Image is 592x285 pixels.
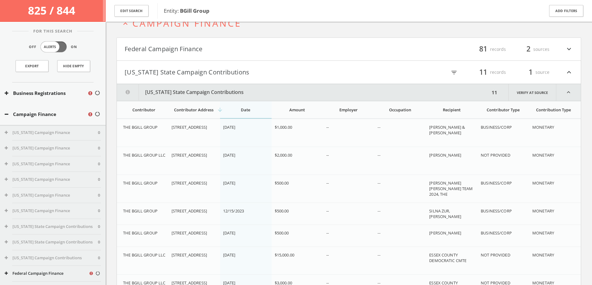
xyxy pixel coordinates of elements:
[565,67,573,78] i: expand_less
[326,152,329,158] span: --
[28,3,78,18] span: 825 / 844
[223,152,236,158] span: [DATE]
[481,230,512,236] span: BUSINESS/CORP
[123,208,158,214] span: THE BGILL GROUP
[121,20,130,28] i: expand_less
[5,90,87,97] button: Business Registrations
[532,252,554,258] span: MONETARY
[223,252,236,258] span: [DATE]
[275,230,289,236] span: $500.00
[532,180,554,186] span: MONETARY
[98,255,100,261] span: 0
[429,124,465,136] span: [PERSON_NAME] & [PERSON_NAME]
[123,252,165,258] span: THE BGILL GROUP LLC
[5,130,98,136] button: [US_STATE] Campaign Finance
[275,107,319,113] div: Amount
[98,239,100,245] span: 0
[326,180,329,186] span: --
[378,180,380,186] span: --
[481,107,525,113] div: Contributor Type
[98,176,100,183] span: 0
[223,208,244,214] span: 12/15/2023
[123,180,158,186] span: THE BGILL GROUP
[512,44,549,55] div: sources
[429,107,474,113] div: Recipient
[172,124,207,130] span: [STREET_ADDRESS]
[121,18,581,28] button: expand_lessCampaign Finance
[98,224,100,230] span: 0
[223,107,268,113] div: Date
[172,252,207,258] span: [STREET_ADDRESS]
[223,180,236,186] span: [DATE]
[481,152,510,158] span: NOT PROVIDED
[532,107,575,113] div: Contribution Type
[71,44,77,50] span: On
[117,84,490,101] button: [US_STATE] State Campaign Contributions
[556,84,581,101] i: expand_less
[326,208,329,214] span: --
[125,67,349,78] button: [US_STATE] State Campaign Contributions
[378,107,422,113] div: Occupation
[98,192,100,198] span: 0
[275,180,289,186] span: $500.00
[125,44,349,55] button: Federal Campaign Finance
[217,107,223,113] i: arrow_downward
[549,5,583,17] button: Add Filters
[29,28,77,34] span: For This Search
[123,152,165,158] span: THE BGILL GROUP LLC
[5,255,98,261] button: [US_STATE] Campaign Contributions
[512,67,549,78] div: source
[5,176,98,183] button: [US_STATE] Campaign Finance
[565,44,573,55] i: expand_more
[172,230,207,236] span: [STREET_ADDRESS]
[469,67,506,78] div: records
[57,60,90,72] button: Hide Empty
[429,152,461,158] span: [PERSON_NAME]
[378,124,380,130] span: --
[180,7,209,14] b: BGill Group
[532,208,554,214] span: MONETARY
[275,152,292,158] span: $2,000.00
[326,252,329,258] span: --
[98,208,100,214] span: 0
[16,60,48,72] a: Export
[481,180,512,186] span: BUSINESS/CORP
[378,252,380,258] span: --
[326,107,371,113] div: Employer
[5,192,98,198] button: [US_STATE] Campaign Finance
[481,124,512,130] span: BUSINESS/CORP
[5,161,98,167] button: [US_STATE] Campaign Finance
[429,252,466,263] span: ESSEX COUNTY DEMOCRATIC CMTE
[132,17,241,29] span: Campaign Finance
[29,44,36,50] span: Off
[429,208,461,219] span: SILNA ZUR, [PERSON_NAME]
[275,252,294,258] span: $15,000.00
[524,44,533,55] span: 2
[98,145,100,151] span: 0
[476,67,490,78] span: 11
[378,230,380,236] span: --
[98,161,100,167] span: 0
[5,111,87,118] button: Campaign Finance
[469,44,506,55] div: records
[123,124,158,130] span: THE BGILL GROUP
[172,180,207,186] span: [STREET_ADDRESS]
[532,124,554,130] span: MONETARY
[5,224,98,230] button: [US_STATE] State Campaign Contributions
[275,208,289,214] span: $500.00
[526,67,535,78] span: 1
[481,252,510,258] span: NOT PROVIDED
[114,5,149,17] button: Edit Search
[378,208,380,214] span: --
[5,239,98,245] button: [US_STATE] State Campaign Contributions
[532,152,554,158] span: MONETARY
[223,124,236,130] span: [DATE]
[164,7,209,14] span: Entity:
[172,152,207,158] span: [STREET_ADDRESS]
[532,230,554,236] span: MONETARY
[429,230,461,236] span: [PERSON_NAME]
[451,69,457,76] i: filter_list
[508,84,556,101] a: Verify at source
[123,107,165,113] div: Contributor
[378,152,380,158] span: --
